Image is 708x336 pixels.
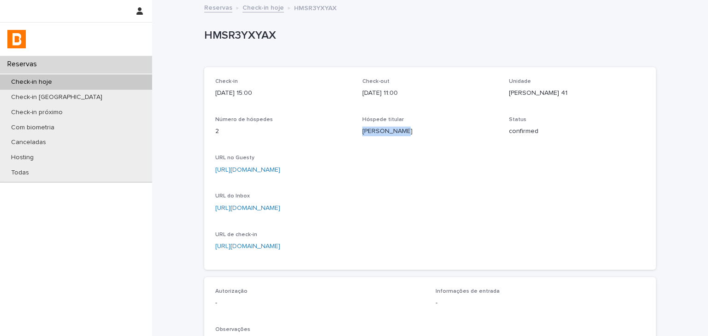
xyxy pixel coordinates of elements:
span: Check-in [215,79,238,84]
p: [DATE] 11:00 [362,88,498,98]
span: Hóspede titular [362,117,404,122]
p: Check-in hoje [4,78,59,86]
p: 2 [215,127,351,136]
p: Check-in próximo [4,109,70,116]
p: Canceladas [4,139,53,146]
span: Autorização [215,289,248,294]
p: confirmed [509,127,645,136]
p: [DATE] 15:00 [215,88,351,98]
p: Todas [4,169,36,177]
p: [PERSON_NAME] [362,127,498,136]
a: Reservas [204,2,232,12]
a: Check-in hoje [242,2,284,12]
span: URL do Inbox [215,193,250,199]
p: Com biometria [4,124,62,132]
span: Número de hóspedes [215,117,273,122]
p: HMSR3YXYAX [204,29,652,42]
p: - [436,298,645,308]
p: Check-in [GEOGRAPHIC_DATA] [4,93,110,101]
p: Reservas [4,60,44,69]
span: Unidade [509,79,531,84]
span: Observações [215,327,250,332]
img: zVaNuJHRTjyIjT5M9Xd5 [7,30,26,48]
span: Informações de entrada [436,289,500,294]
p: [PERSON_NAME] 41 [509,88,645,98]
a: [URL][DOMAIN_NAME] [215,205,280,211]
p: - [215,298,425,308]
span: Check-out [362,79,389,84]
a: [URL][DOMAIN_NAME] [215,243,280,249]
span: URL de check-in [215,232,257,238]
p: Hosting [4,154,41,162]
p: HMSR3YXYAX [294,2,336,12]
span: URL no Guesty [215,155,254,161]
a: [URL][DOMAIN_NAME] [215,167,280,173]
span: Status [509,117,526,122]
